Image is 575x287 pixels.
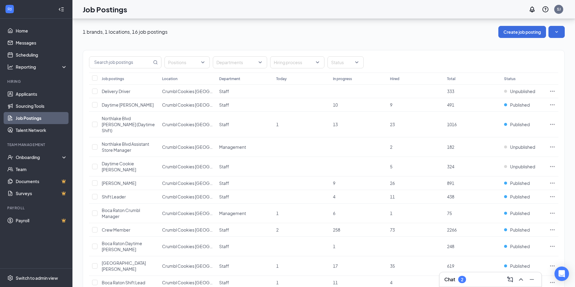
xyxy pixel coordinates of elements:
[102,116,155,133] span: Northlake Blvd [PERSON_NAME] (Daytime Shift)
[162,227,239,232] span: Crumbl Cookies [GEOGRAPHIC_DATA]
[219,122,229,127] span: Staff
[528,276,535,283] svg: Minimize
[548,26,565,38] button: SmallChevronDown
[16,64,68,70] div: Reporting
[219,227,229,232] span: Staff
[102,241,142,252] span: Boca Raton Daytime [PERSON_NAME]
[549,279,555,285] svg: Ellipses
[219,180,229,186] span: Staff
[216,190,273,204] td: Staff
[16,214,67,226] a: PayrollCrown
[447,164,454,169] span: 324
[390,102,392,108] span: 9
[7,205,66,211] div: Payroll
[162,244,239,249] span: Crumbl Cookies [GEOGRAPHIC_DATA]
[549,210,555,216] svg: Ellipses
[549,243,555,249] svg: Ellipses
[162,122,239,127] span: Crumbl Cookies [GEOGRAPHIC_DATA]
[390,164,392,169] span: 5
[390,263,395,269] span: 35
[276,211,279,216] span: 1
[219,211,246,216] span: Management
[447,180,454,186] span: 891
[390,180,395,186] span: 26
[444,276,455,283] h3: Chat
[549,164,555,170] svg: Ellipses
[510,243,530,249] span: Published
[333,122,338,127] span: 13
[102,141,149,153] span: Northlake Blvd Assistant Store Manager
[510,164,535,170] span: Unpublished
[510,210,530,216] span: Published
[276,280,279,285] span: 1
[7,6,13,12] svg: WorkstreamLogo
[16,88,67,100] a: Applicants
[219,76,240,81] div: Department
[162,280,239,285] span: Crumbl Cookies [GEOGRAPHIC_DATA]
[510,88,535,94] span: Unpublished
[58,6,64,12] svg: Collapse
[447,89,454,94] span: 333
[510,263,530,269] span: Published
[333,180,335,186] span: 9
[527,275,537,284] button: Minimize
[549,121,555,127] svg: Ellipses
[549,194,555,200] svg: Ellipses
[447,102,454,108] span: 491
[102,89,130,94] span: Delivery Driver
[162,76,177,81] div: Location
[444,73,501,85] th: Total
[219,280,229,285] span: Staff
[447,122,457,127] span: 1016
[510,180,530,186] span: Published
[333,227,340,232] span: 258
[162,180,239,186] span: Crumbl Cookies [GEOGRAPHIC_DATA]
[333,194,335,199] span: 4
[216,112,273,137] td: Staff
[447,144,454,150] span: 182
[529,6,536,13] svg: Notifications
[498,26,546,38] button: Create job posting
[102,207,140,219] span: Boca Raton Crumbl Manager
[162,102,239,108] span: Crumbl Cookies [GEOGRAPHIC_DATA]
[333,244,335,249] span: 1
[159,176,216,190] td: Crumbl Cookies West Palm Beach
[219,102,229,108] span: Staff
[330,73,387,85] th: In progress
[557,7,561,12] div: SJ
[549,88,555,94] svg: Ellipses
[390,280,392,285] span: 4
[162,211,239,216] span: Crumbl Cookies [GEOGRAPHIC_DATA]
[159,237,216,256] td: Crumbl Cookies West Palm Beach
[510,102,530,108] span: Published
[516,275,526,284] button: ChevronUp
[461,277,463,282] div: 2
[216,204,273,223] td: Management
[549,263,555,269] svg: Ellipses
[102,180,136,186] span: [PERSON_NAME]
[16,100,67,112] a: Sourcing Tools
[159,223,216,237] td: Crumbl Cookies West Palm Beach
[219,194,229,199] span: Staff
[447,244,454,249] span: 248
[276,227,279,232] span: 2
[162,263,239,269] span: Crumbl Cookies [GEOGRAPHIC_DATA]
[333,280,338,285] span: 11
[159,190,216,204] td: Crumbl Cookies West Palm Beach
[219,244,229,249] span: Staff
[102,102,154,108] span: Daytime [PERSON_NAME]
[83,29,168,35] p: 1 brands, 1 locations, 16 job postings
[102,76,124,81] div: Job postings
[510,227,530,233] span: Published
[153,60,158,65] svg: MagnifyingGlass
[159,137,216,157] td: Crumbl Cookies West Palm Beach
[16,112,67,124] a: Job Postings
[390,144,392,150] span: 2
[7,154,13,160] svg: UserCheck
[510,144,535,150] span: Unpublished
[7,64,13,70] svg: Analysis
[16,163,67,175] a: Team
[333,102,338,108] span: 10
[216,223,273,237] td: Staff
[159,112,216,137] td: Crumbl Cookies West Palm Beach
